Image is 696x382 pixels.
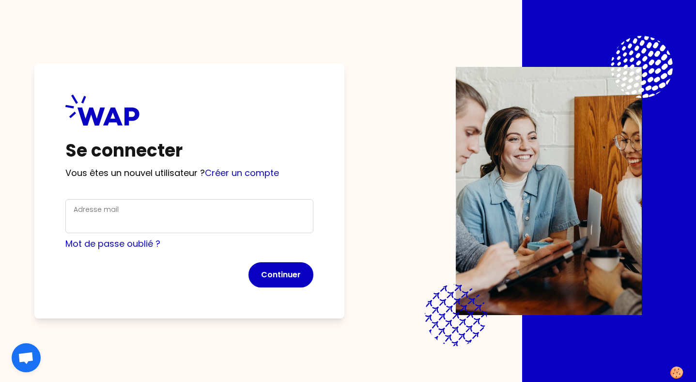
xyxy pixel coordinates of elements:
[456,67,642,315] img: Description
[74,205,119,214] label: Adresse mail
[248,262,313,287] button: Continuer
[65,166,313,180] p: Vous êtes un nouvel utilisateur ?
[65,141,313,160] h1: Se connecter
[205,167,279,179] a: Créer un compte
[12,343,41,372] div: Open chat
[65,238,160,250] a: Mot de passe oublié ?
